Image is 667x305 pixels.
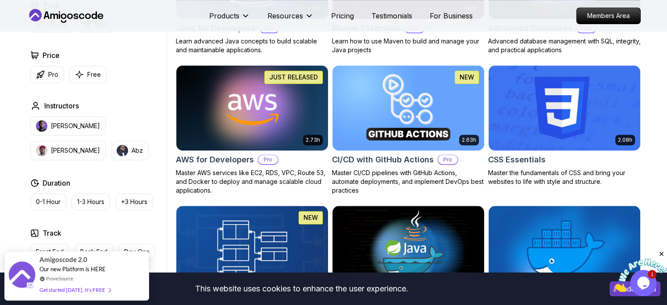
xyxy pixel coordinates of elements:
h2: Instructors [44,100,79,111]
p: 2.08h [618,136,632,144]
p: Learn how to use Maven to build and manage your Java projects [332,37,485,54]
img: CSS Essentials card [489,65,640,151]
a: Pricing [331,11,354,21]
p: Pro [48,70,58,79]
h2: CI/CD with GitHub Actions [332,154,434,166]
a: For Business [430,11,473,21]
h2: Track [43,228,61,238]
div: Get started [DATE]. It's FREE [39,285,111,295]
button: 0-1 Hour [30,194,66,210]
button: Back End [75,244,113,260]
h2: Duration [43,178,70,188]
p: Advanced database management with SQL, integrity, and practical applications [488,37,641,54]
p: Learn advanced Java concepts to build scalable and maintainable applications. [176,37,328,54]
button: instructor img[PERSON_NAME] [30,141,106,160]
button: Pro [30,66,64,83]
img: CI/CD with GitHub Actions card [332,65,484,151]
a: CI/CD with GitHub Actions card2.63hNEWCI/CD with GitHub ActionsProMaster CI/CD pipelines with Git... [332,65,485,195]
img: AWS for Developers card [176,65,328,151]
span: Amigoscode 2.0 [39,255,87,265]
a: Members Area [576,7,641,24]
p: NEW [303,213,318,222]
p: 0-1 Hour [36,197,61,206]
p: Master AWS services like EC2, RDS, VPC, Route 53, and Docker to deploy and manage scalable cloud ... [176,169,328,195]
button: instructor img[PERSON_NAME] [30,116,106,136]
button: Free [69,66,107,83]
p: [PERSON_NAME] [51,146,100,155]
a: AWS for Developers card2.73hJUST RELEASEDAWS for DevelopersProMaster AWS services like EC2, RDS, ... [176,65,328,195]
img: instructor img [36,120,47,132]
iframe: chat widget [613,250,667,292]
p: Dev Ops [124,248,150,256]
p: Back End [80,248,107,256]
p: Products [209,11,239,21]
button: 1-3 Hours [71,194,110,210]
p: NEW [460,73,474,82]
p: Master CI/CD pipelines with GitHub Actions, automate deployments, and implement DevOps best pract... [332,169,485,195]
img: instructor img [117,145,128,156]
div: This website uses cookies to enhance the user experience. [7,279,596,298]
button: Resources [268,11,314,28]
p: +3 Hours [121,197,147,206]
p: Abz [132,146,143,155]
button: Dev Ops [118,244,155,260]
p: Members Area [577,8,640,24]
button: +3 Hours [115,194,153,210]
button: Front End [30,244,69,260]
button: Accept cookies [610,281,660,296]
h2: AWS for Developers [176,154,254,166]
p: Front End [36,248,64,256]
button: Products [209,11,250,28]
img: Docker for Java Developers card [332,206,484,291]
p: Resources [268,11,303,21]
img: instructor img [36,145,47,156]
a: CSS Essentials card2.08hCSS EssentialsMaster the fundamentals of CSS and bring your websites to l... [488,65,641,186]
a: Testimonials [371,11,412,21]
h2: Price [43,50,60,61]
span: Our new Platform is HERE [39,266,106,273]
p: 2.73h [306,136,320,144]
p: [PERSON_NAME] [51,122,100,130]
p: 1-3 Hours [77,197,104,206]
a: ProveSource [46,275,73,282]
p: Pro [258,155,278,164]
p: Master the fundamentals of CSS and bring your websites to life with style and structure. [488,169,641,186]
p: 2.63h [462,136,476,144]
img: Docker For Professionals card [489,206,640,291]
p: JUST RELEASED [269,73,318,82]
img: provesource social proof notification image [9,262,35,290]
img: Database Design & Implementation card [176,206,328,291]
button: instructor imgAbz [111,141,149,160]
p: Pro [438,155,457,164]
p: Free [87,70,101,79]
h2: CSS Essentials [488,154,546,166]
